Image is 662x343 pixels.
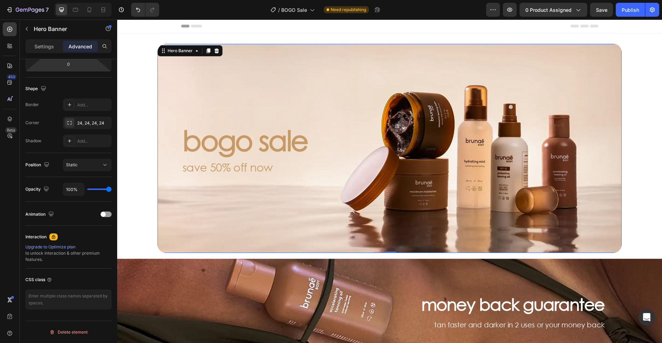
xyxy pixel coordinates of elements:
div: Undo/Redo [131,3,159,17]
p: 7 [46,6,49,14]
button: 7 [3,3,52,17]
div: Open Intercom Messenger [638,309,655,326]
div: 450 [7,74,17,80]
button: Save [590,3,613,17]
div: Opacity [25,185,50,194]
p: Settings [34,43,54,50]
button: Static [63,159,112,171]
span: Static [66,162,78,167]
div: Corner [25,120,39,126]
button: Delete element [25,327,112,338]
div: Upgrade to Optimize plan [25,244,112,250]
div: to unlock Interaction & other premium features. [25,244,112,263]
p: Advanced [68,43,92,50]
p: Hero Banner [34,25,93,33]
div: Interaction [25,234,47,240]
div: Delete element [49,328,88,336]
div: Position [25,160,51,170]
div: Add... [77,138,110,144]
div: Border [25,102,39,108]
button: Publish [616,3,645,17]
iframe: Design area [117,19,662,343]
span: / [278,6,280,14]
div: Publish [622,6,639,14]
input: Auto [63,183,84,196]
div: Shadow [25,138,41,144]
div: 24, 24, 24, 24 [77,120,110,126]
span: Need republishing [331,7,366,13]
span: Save [596,7,607,13]
div: CSS class [25,277,52,283]
div: Animation [25,210,55,219]
button: 0 product assigned [519,3,587,17]
div: Shape [25,84,48,94]
div: Add... [77,102,110,108]
input: 0 [62,59,75,69]
div: Beta [5,127,17,133]
span: BOGO Sale [281,6,307,14]
span: 0 product assigned [525,6,572,14]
